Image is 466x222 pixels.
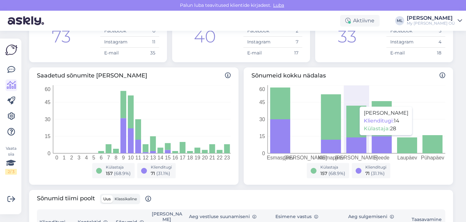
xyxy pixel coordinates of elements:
td: E-mail [100,48,130,59]
tspan: 1 [63,155,66,160]
tspan: 5 [92,155,95,160]
td: Facebook [243,26,273,37]
tspan: 30 [45,117,50,122]
td: E-mail [386,48,416,59]
td: E-mail [243,48,273,59]
span: Klassikaline [115,196,137,201]
tspan: 30 [259,117,265,122]
tspan: 15 [45,134,50,139]
div: Vaata siia [5,146,17,175]
div: Külastaja [106,164,131,170]
tspan: 6 [100,155,103,160]
tspan: 0 [55,155,58,160]
span: ( 68.9 %) [328,170,345,176]
tspan: 14 [158,155,163,160]
div: Külastaja [320,164,345,170]
tspan: 15 [165,155,171,160]
span: ( 31.1 %) [156,170,170,176]
span: 71 [365,170,370,176]
img: Askly Logo [5,44,17,56]
div: 73 [52,24,71,49]
tspan: [PERSON_NAME] [335,155,378,161]
tspan: 7 [107,155,110,160]
tspan: 3 [78,155,81,160]
tspan: 45 [259,99,265,105]
span: Uus [103,196,111,201]
div: 2 / 3 [5,169,17,175]
td: 17 [273,48,302,59]
span: 71 [151,170,155,176]
div: [PERSON_NAME] [407,16,455,21]
tspan: 8 [115,155,117,160]
td: 7 [273,37,302,48]
span: 157 [320,170,327,176]
tspan: 45 [45,99,50,105]
tspan: 20 [202,155,208,160]
tspan: 60 [259,87,265,92]
span: Sõnumid tiimi poolt [37,194,151,204]
td: 2 [273,26,302,37]
tspan: Kolmapäev [318,155,344,160]
tspan: Pühapäev [421,155,444,160]
td: 11 [130,37,159,48]
span: Saadetud sõnumite [PERSON_NAME] [37,71,231,80]
td: Instagram [243,37,273,48]
tspan: 2 [70,155,73,160]
td: 5 [416,26,445,37]
span: Sõnumeid kokku nädalas [251,71,445,80]
tspan: 0 [262,151,265,156]
tspan: Reede [374,155,389,160]
span: ( 68.9 %) [114,170,131,176]
div: ML [395,16,404,25]
div: My [PERSON_NAME] OÜ [407,21,455,26]
span: Luba [271,2,286,8]
tspan: 60 [45,87,50,92]
tspan: 17 [180,155,185,160]
tspan: 11 [135,155,141,160]
span: 157 [106,170,113,176]
div: Klienditugi [365,164,386,170]
tspan: 16 [172,155,178,160]
td: 18 [416,48,445,59]
td: 0 [130,26,159,37]
tspan: 21 [209,155,215,160]
tspan: 15 [259,134,265,139]
tspan: 13 [150,155,156,160]
a: [PERSON_NAME]My [PERSON_NAME] OÜ [407,16,462,26]
tspan: 4 [85,155,88,160]
tspan: 23 [224,155,230,160]
tspan: Laupäev [397,155,417,160]
span: ( 31.1 %) [371,170,385,176]
tspan: 18 [187,155,193,160]
div: 33 [338,24,357,49]
tspan: 9 [122,155,125,160]
tspan: [PERSON_NAME] [284,155,327,161]
div: Klienditugi [151,164,172,170]
tspan: Esmaspäev [267,155,294,160]
td: Instagram [386,37,416,48]
div: Aktiivne [340,15,380,27]
td: 4 [416,37,445,48]
td: Facebook [100,26,130,37]
td: 35 [130,48,159,59]
tspan: 22 [217,155,223,160]
td: Instagram [100,37,130,48]
tspan: 10 [128,155,134,160]
tspan: 12 [143,155,149,160]
tspan: 0 [48,151,50,156]
tspan: 19 [194,155,200,160]
td: Facebook [386,26,416,37]
div: 40 [194,24,216,49]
